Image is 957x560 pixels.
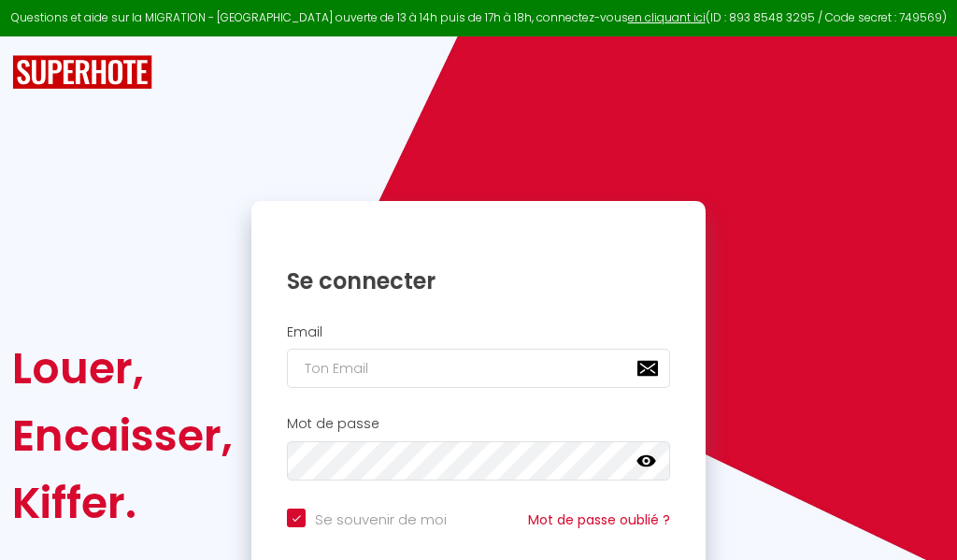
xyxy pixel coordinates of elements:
a: Mot de passe oublié ? [528,510,670,529]
div: Louer, [12,335,233,402]
div: Kiffer. [12,469,233,537]
a: en cliquant ici [628,9,706,25]
h2: Mot de passe [287,416,670,432]
h2: Email [287,324,670,340]
div: Encaisser, [12,402,233,469]
input: Ton Email [287,349,670,388]
img: SuperHote logo [12,55,152,90]
h1: Se connecter [287,266,670,295]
